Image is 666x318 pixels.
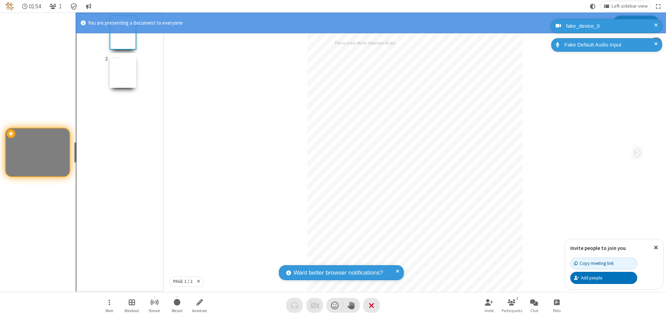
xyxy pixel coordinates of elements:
button: Fullscreen [653,1,664,11]
span: Record [172,309,182,313]
p: You are presenting a document to everyone [81,19,183,27]
button: Next page (→) [634,147,640,158]
button: Close popover [649,239,663,256]
button: Manage Breakout Rooms [121,295,142,315]
button: Video [306,298,323,313]
span: Invite [485,309,494,313]
span: 2 [105,55,108,86]
span: Polls [553,309,561,313]
span: 01:54 [29,3,41,10]
button: Open chat [524,295,545,315]
button: End or leave meeting [363,298,380,313]
button: Conversation [83,1,94,11]
span: Chat [530,309,538,313]
button: Send a reaction [326,298,343,313]
button: Open menu [99,295,120,315]
div: Page 1 / 2 [171,277,195,286]
div: Fake Default Audio Input [562,41,657,49]
div: 1 [514,295,520,301]
button: Stop Presenting [614,16,658,30]
button: Change layout [601,1,650,11]
span: Want better browser notifications? [293,268,383,277]
div: Timer [19,1,44,11]
span: Breakout [125,309,139,313]
div: Meeting details Encryption enabled [67,1,80,11]
button: Open participant list [46,1,65,11]
button: Using system theme [587,1,598,11]
span: Participants [502,309,522,313]
button: Start streaming [144,295,165,315]
div: fake_device_0 [564,22,657,30]
img: QA Selenium DO NOT DELETE OR CHANGE [6,2,14,10]
span: More [105,309,113,313]
button: Start recording [166,295,187,315]
button: Audio problem - check your Internet connection or call by phone [286,298,303,313]
div: resize [74,142,77,163]
button: Add people [570,272,637,284]
button: Stop presenting [195,277,202,286]
button: Open participant list [501,295,522,315]
button: Raise hand [343,298,360,313]
span: Annotate [192,309,207,313]
span: Left sidebar view [612,3,648,9]
label: Invite people to join you [570,245,626,251]
span: 1 [59,3,62,10]
button: Invite participants (⌘+Shift+I) [479,295,499,315]
button: Copy meeting link [570,258,637,269]
button: Start annotating shared document [189,295,210,315]
div: Copy meeting link [574,260,614,267]
span: Stream [148,309,160,313]
button: Open poll [546,295,567,315]
img: 2.jpg [110,53,136,88]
